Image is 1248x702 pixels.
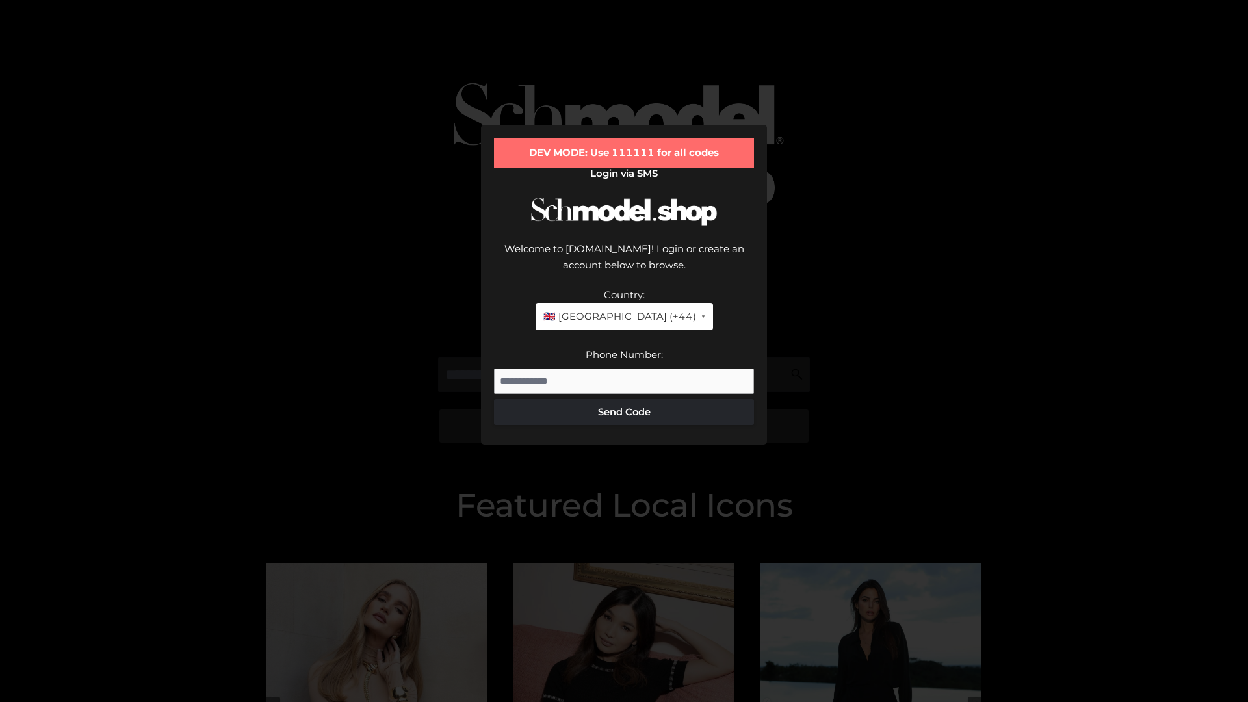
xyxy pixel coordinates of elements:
div: Welcome to [DOMAIN_NAME]! Login or create an account below to browse. [494,240,754,287]
div: DEV MODE: Use 111111 for all codes [494,138,754,168]
h2: Login via SMS [494,168,754,179]
span: 🇬🇧 [GEOGRAPHIC_DATA] (+44) [543,308,696,325]
button: Send Code [494,399,754,425]
img: Schmodel Logo [526,186,721,237]
label: Phone Number: [586,348,663,361]
label: Country: [604,289,645,301]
